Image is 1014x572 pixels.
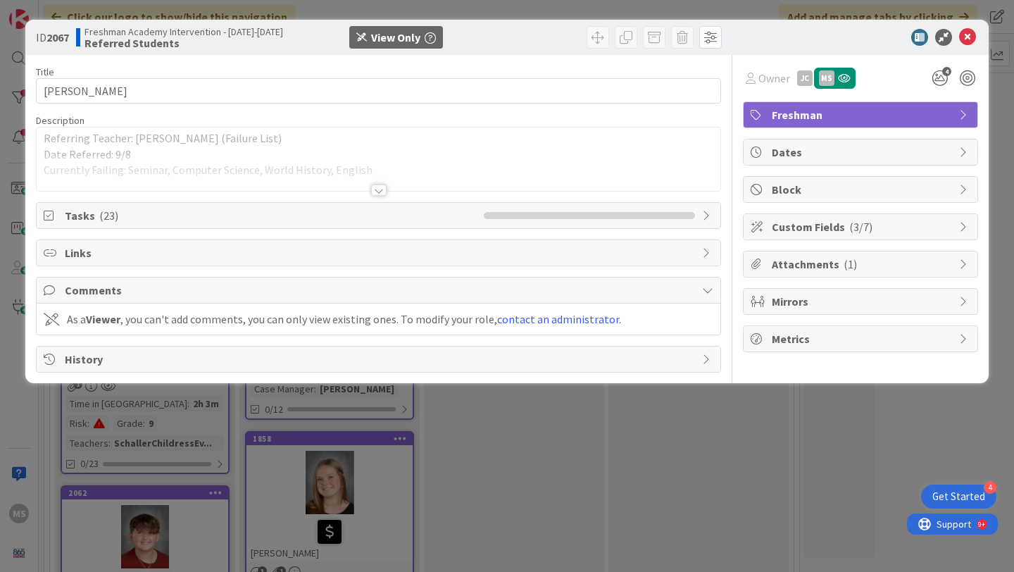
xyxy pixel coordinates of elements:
[46,30,69,44] b: 2067
[772,106,952,123] span: Freshman
[84,37,283,49] b: Referred Students
[797,70,813,86] div: JC
[772,181,952,198] span: Block
[36,114,84,127] span: Description
[371,29,420,46] div: View Only
[65,207,477,224] span: Tasks
[36,66,54,78] label: Title
[65,282,695,299] span: Comments
[65,351,695,368] span: History
[942,67,951,76] span: 4
[984,481,996,494] div: 4
[44,130,713,147] p: Referring Teacher: [PERSON_NAME] (Failure List)
[65,244,695,261] span: Links
[772,293,952,310] span: Mirrors
[99,209,118,223] span: ( 23 )
[814,68,856,89] button: Ms
[772,256,952,273] span: Attachments
[844,257,857,271] span: ( 1 )
[932,490,985,504] div: Get Started
[36,29,69,46] span: ID
[772,144,952,161] span: Dates
[30,2,64,19] span: Support
[849,220,872,234] span: ( 3/7 )
[36,78,721,104] input: type card name here...
[44,147,713,163] p: Date Referred: 9/8
[772,330,952,347] span: Metrics
[921,485,996,509] div: Open Get Started checklist, remaining modules: 4
[71,6,78,17] div: 9+
[84,26,283,37] span: Freshman Academy Intervention - [DATE]-[DATE]
[772,218,952,235] span: Custom Fields
[67,311,621,328] div: As a , you can't add comments, you can only view existing ones. To modify your role, .
[86,312,120,326] b: Viewer
[819,70,834,86] div: Ms
[758,70,790,87] span: Owner
[497,312,619,326] a: contact an administrator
